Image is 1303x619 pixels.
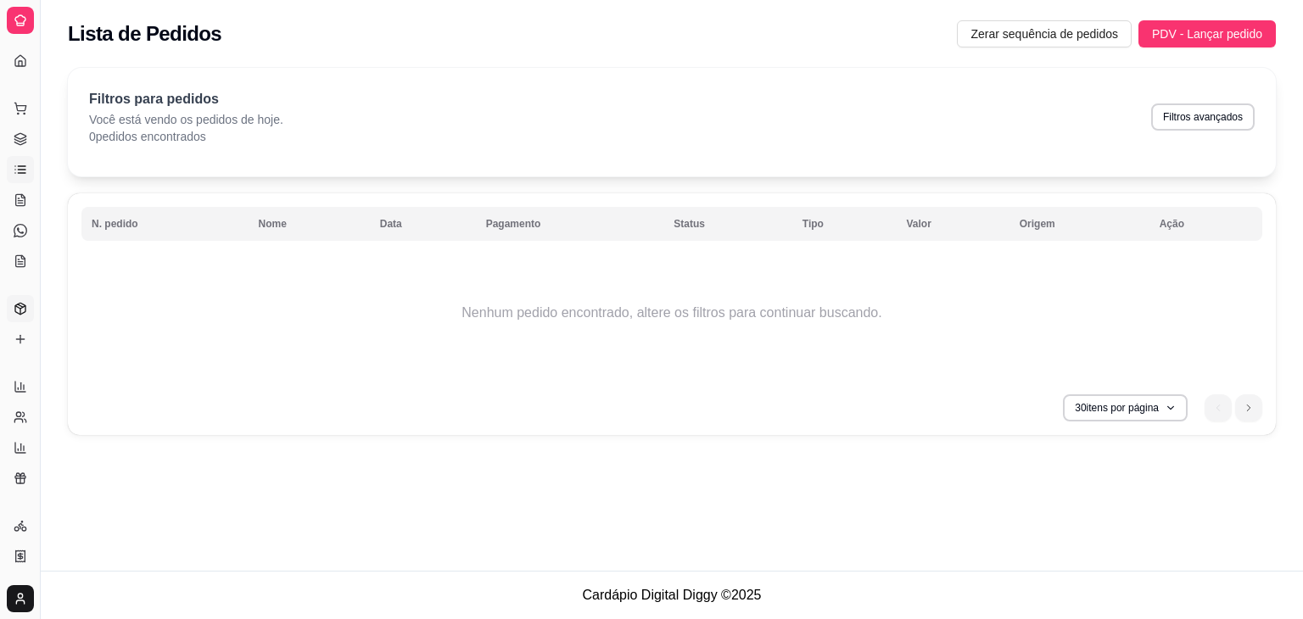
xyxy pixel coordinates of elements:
[89,89,283,109] p: Filtros para pedidos
[1138,20,1276,47] button: PDV - Lançar pedido
[1151,103,1255,131] button: Filtros avançados
[970,25,1118,43] span: Zerar sequência de pedidos
[792,207,897,241] th: Tipo
[1196,386,1271,430] nav: pagination navigation
[663,207,792,241] th: Status
[1063,394,1188,421] button: 30itens por página
[1235,394,1262,421] li: next page button
[370,207,476,241] th: Data
[81,207,249,241] th: N. pedido
[89,128,283,145] p: 0 pedidos encontrados
[89,111,283,128] p: Você está vendo os pedidos de hoje.
[476,207,664,241] th: Pagamento
[1009,207,1149,241] th: Origem
[68,20,221,47] h2: Lista de Pedidos
[896,207,1009,241] th: Valor
[1152,25,1262,43] span: PDV - Lançar pedido
[249,207,370,241] th: Nome
[81,245,1262,381] td: Nenhum pedido encontrado, altere os filtros para continuar buscando.
[1149,207,1262,241] th: Ação
[41,571,1303,619] footer: Cardápio Digital Diggy © 2025
[957,20,1132,47] button: Zerar sequência de pedidos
